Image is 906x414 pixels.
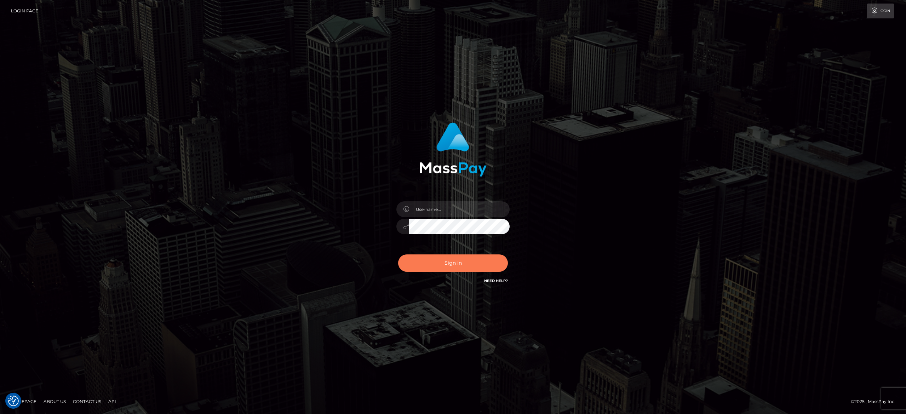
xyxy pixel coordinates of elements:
a: Login [867,4,894,18]
a: Need Help? [484,278,508,283]
button: Consent Preferences [8,396,19,406]
img: MassPay Login [419,122,487,177]
input: Username... [409,201,510,217]
a: Homepage [8,396,39,407]
a: Login Page [11,4,38,18]
a: About Us [41,396,69,407]
img: Revisit consent button [8,396,19,406]
a: API [105,396,119,407]
button: Sign in [398,254,508,272]
a: Contact Us [70,396,104,407]
div: © 2025 , MassPay Inc. [851,398,901,406]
